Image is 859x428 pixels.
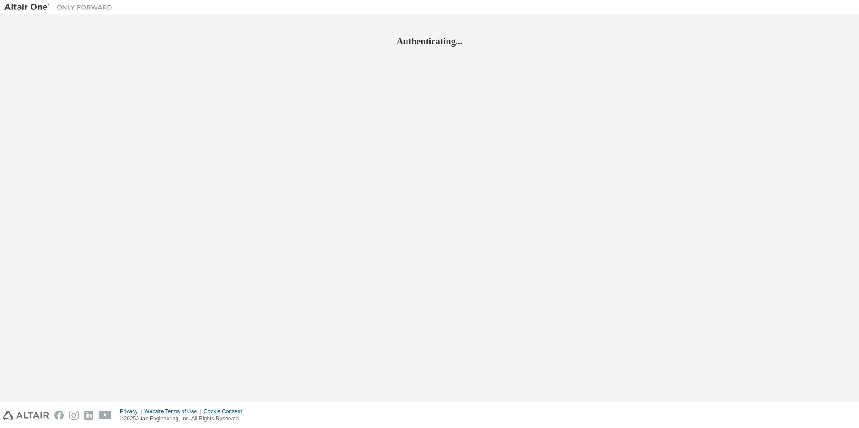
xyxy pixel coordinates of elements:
[4,35,855,47] h2: Authenticating...
[54,411,64,420] img: facebook.svg
[99,411,112,420] img: youtube.svg
[144,408,204,415] div: Website Terms of Use
[69,411,79,420] img: instagram.svg
[4,3,117,12] img: Altair One
[120,415,248,423] p: © 2025 Altair Engineering, Inc. All Rights Reserved.
[120,408,144,415] div: Privacy
[84,411,93,420] img: linkedin.svg
[204,408,247,415] div: Cookie Consent
[3,411,49,420] img: altair_logo.svg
